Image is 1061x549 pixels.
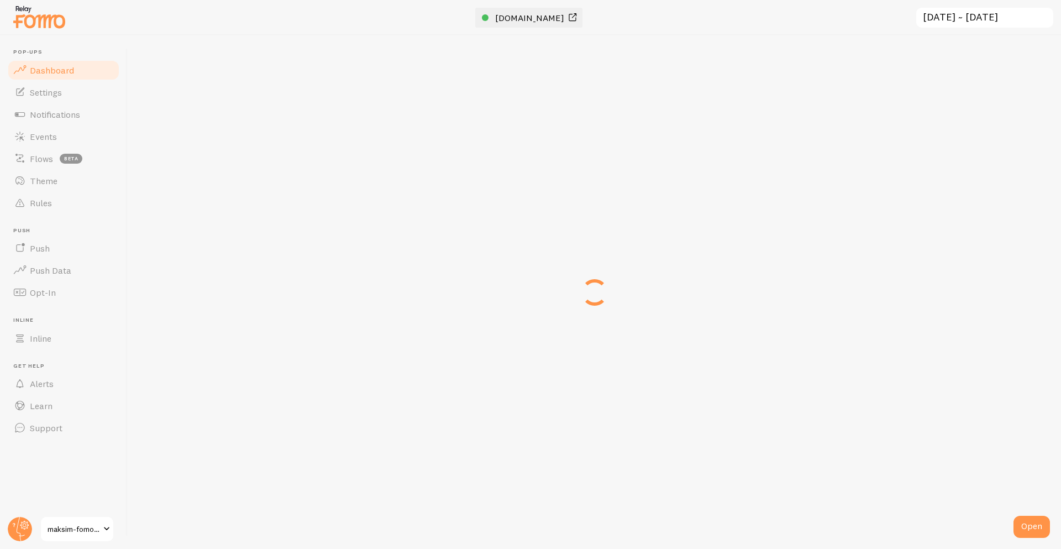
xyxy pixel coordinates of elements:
[30,422,62,433] span: Support
[7,417,120,439] a: Support
[30,287,56,298] span: Opt-In
[30,153,53,164] span: Flows
[30,87,62,98] span: Settings
[13,49,120,56] span: Pop-ups
[7,170,120,192] a: Theme
[30,333,51,344] span: Inline
[30,65,74,76] span: Dashboard
[30,265,71,276] span: Push Data
[7,192,120,214] a: Rules
[7,103,120,126] a: Notifications
[12,3,67,31] img: fomo-relay-logo-orange.svg
[13,227,120,234] span: Push
[7,237,120,259] a: Push
[30,400,52,411] span: Learn
[30,378,54,389] span: Alerts
[7,327,120,349] a: Inline
[7,59,120,81] a: Dashboard
[30,175,57,186] span: Theme
[7,281,120,304] a: Opt-In
[40,516,114,542] a: maksim-fomo-dev-store
[30,131,57,142] span: Events
[30,243,50,254] span: Push
[7,81,120,103] a: Settings
[13,363,120,370] span: Get Help
[7,126,120,148] a: Events
[7,395,120,417] a: Learn
[1013,516,1050,538] div: Open
[48,522,100,536] span: maksim-fomo-dev-store
[7,373,120,395] a: Alerts
[7,259,120,281] a: Push Data
[30,109,80,120] span: Notifications
[60,154,82,164] span: beta
[30,197,52,208] span: Rules
[7,148,120,170] a: Flows beta
[13,317,120,324] span: Inline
